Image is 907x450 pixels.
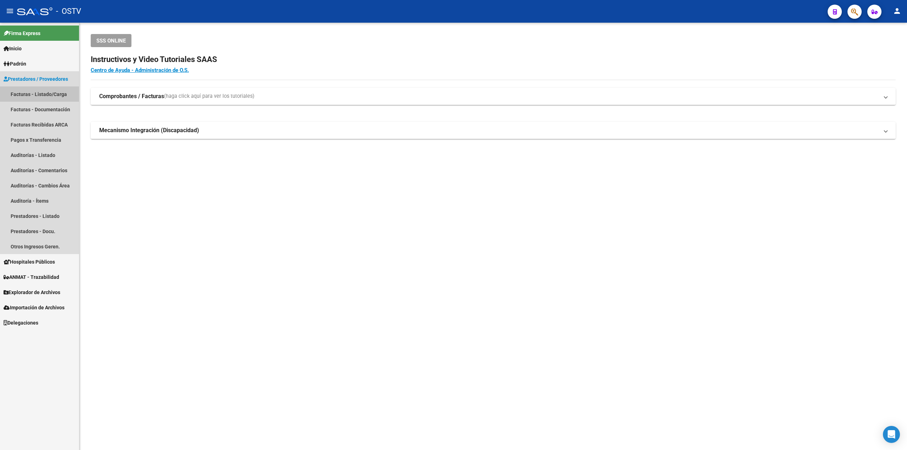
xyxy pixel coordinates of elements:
span: Firma Express [4,29,40,37]
span: Importación de Archivos [4,304,64,311]
span: - OSTV [56,4,81,19]
span: Prestadores / Proveedores [4,75,68,83]
span: SSS ONLINE [96,38,126,44]
div: Open Intercom Messenger [883,426,900,443]
span: Padrón [4,60,26,68]
mat-expansion-panel-header: Comprobantes / Facturas(haga click aquí para ver los tutoriales) [91,88,896,105]
strong: Mecanismo Integración (Discapacidad) [99,126,199,134]
button: SSS ONLINE [91,34,131,47]
span: (haga click aquí para ver los tutoriales) [164,92,254,100]
span: Hospitales Públicos [4,258,55,266]
mat-icon: person [893,7,901,15]
span: ANMAT - Trazabilidad [4,273,59,281]
span: Inicio [4,45,22,52]
mat-icon: menu [6,7,14,15]
strong: Comprobantes / Facturas [99,92,164,100]
a: Centro de Ayuda - Administración de O.S. [91,67,189,73]
h2: Instructivos y Video Tutoriales SAAS [91,53,896,66]
mat-expansion-panel-header: Mecanismo Integración (Discapacidad) [91,122,896,139]
span: Delegaciones [4,319,38,327]
span: Explorador de Archivos [4,288,60,296]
